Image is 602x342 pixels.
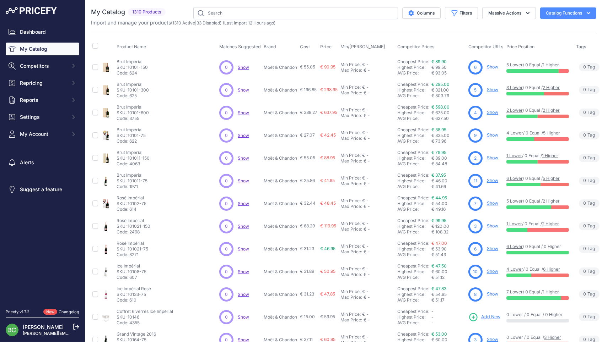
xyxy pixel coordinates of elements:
[482,7,536,19] button: Massive Actions
[340,181,362,187] div: Max Price:
[583,132,586,139] span: 0
[340,153,361,158] div: Min Price:
[474,132,477,139] span: 9
[365,62,369,67] div: -
[225,200,228,207] span: 0
[431,201,447,206] span: € 54.00
[397,104,429,110] a: Cheapest Price:
[340,84,361,90] div: Min Price:
[91,7,125,17] h2: My Catalog
[300,200,316,206] span: € 32.44
[397,331,429,337] a: Cheapest Price:
[506,62,523,67] a: 5 Lower
[225,110,228,116] span: 0
[6,60,79,72] button: Competitors
[431,133,450,138] span: € 335.00
[474,155,477,161] span: 2
[6,26,79,38] a: Dashboard
[6,156,79,169] a: Alerts
[506,107,523,113] a: 2 Lower
[340,130,361,136] div: Min Price:
[431,263,447,269] a: € 47.50
[364,204,366,209] div: €
[340,136,362,141] div: Max Price:
[117,133,146,138] p: SKU: 10101-75
[431,241,447,246] a: € 47.00
[431,161,466,167] div: € 84.48
[366,204,370,209] div: -
[117,178,147,184] p: SKU: 101011-75
[117,201,146,206] p: SKU: 10102-75
[117,104,149,110] p: Brut Impérial
[364,90,366,96] div: €
[300,132,315,138] span: € 27.07
[365,153,369,158] div: -
[172,20,195,26] a: 1310 Active
[543,289,559,294] a: 1 Higher
[238,87,249,93] a: Show
[300,44,310,50] span: Cost
[117,150,150,155] p: Brut Impérial
[579,131,600,139] span: Tag
[366,113,370,118] div: -
[364,67,366,73] div: €
[431,224,449,229] span: € 120.00
[225,223,228,230] span: 0
[238,292,249,297] a: Show
[91,19,275,26] p: Import and manage your products
[540,7,596,19] button: Catalog Functions
[506,289,523,294] a: 7 Lower
[117,82,149,87] p: Brut Impérial
[238,269,249,274] span: Show
[117,206,146,212] p: Code: 614
[223,20,275,26] span: (Last import 12 Hours ago)
[506,62,569,68] p: / 0 Equal /
[431,138,466,144] div: € 73.96
[366,158,370,164] div: -
[340,175,361,181] div: Min Price:
[117,241,148,246] p: Rosé Impérial
[238,314,249,320] a: Show
[197,20,220,26] a: 33 Disabled
[225,178,228,184] span: 0
[397,70,431,76] div: AVG Price:
[397,82,429,87] a: Cheapest Price:
[23,331,167,336] a: [PERSON_NAME][EMAIL_ADDRESS][DOMAIN_NAME][PERSON_NAME]
[583,155,586,161] span: 0
[431,65,447,70] span: € 99.50
[431,286,446,291] a: € 47.83
[431,172,446,178] a: € 37.95
[543,62,559,67] a: 1 Higher
[397,65,431,70] div: Highest Price:
[238,133,249,138] span: Show
[487,110,498,115] a: Show
[171,20,221,26] span: ( | )
[340,90,362,96] div: Max Price:
[579,199,600,208] span: Tag
[506,198,523,204] a: 5 Lower
[264,224,297,229] p: Moët & Chandon
[117,65,148,70] p: SKU: 10101-150
[481,314,500,320] span: Add New
[487,291,498,297] a: Show
[117,224,150,229] p: SKU: 101021-150
[366,226,370,232] div: -
[506,221,569,227] p: / 0 Equal /
[362,130,365,136] div: €
[20,114,66,121] span: Settings
[238,224,249,229] a: Show
[474,87,477,93] span: 5
[468,44,504,49] span: Competitor URLs
[238,65,249,70] a: Show
[397,224,431,229] div: Highest Price:
[117,195,146,201] p: Rosé Impérial
[300,178,315,183] span: € 25.86
[506,107,569,113] p: / 0 Equal /
[506,221,522,226] a: 1 Lower
[544,335,561,340] a: 3 Higher
[397,263,429,269] a: Cheapest Price:
[238,178,249,183] span: Show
